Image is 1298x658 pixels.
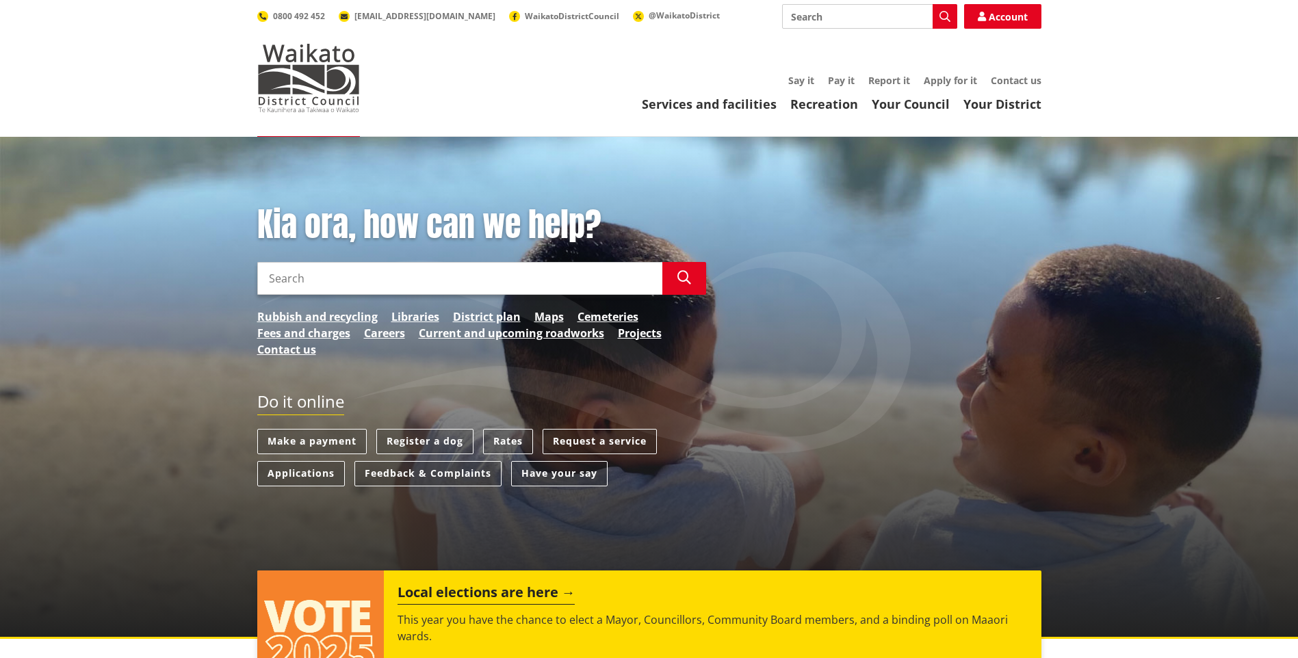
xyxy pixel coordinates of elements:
[525,10,619,22] span: WaikatoDistrictCouncil
[257,44,360,112] img: Waikato District Council - Te Kaunihera aa Takiwaa o Waikato
[618,325,662,341] a: Projects
[964,4,1041,29] a: Account
[376,429,473,454] a: Register a dog
[782,4,957,29] input: Search input
[354,10,495,22] span: [EMAIL_ADDRESS][DOMAIN_NAME]
[273,10,325,22] span: 0800 492 452
[642,96,777,112] a: Services and facilities
[924,74,977,87] a: Apply for it
[339,10,495,22] a: [EMAIL_ADDRESS][DOMAIN_NAME]
[257,262,662,295] input: Search input
[633,10,720,21] a: @WaikatoDistrict
[398,584,575,605] h2: Local elections are here
[257,325,350,341] a: Fees and charges
[257,461,345,486] a: Applications
[788,74,814,87] a: Say it
[257,429,367,454] a: Make a payment
[963,96,1041,112] a: Your District
[364,325,405,341] a: Careers
[257,308,378,325] a: Rubbish and recycling
[398,611,1027,644] p: This year you have the chance to elect a Mayor, Councillors, Community Board members, and a bindi...
[872,96,950,112] a: Your Council
[868,74,910,87] a: Report it
[453,308,521,325] a: District plan
[991,74,1041,87] a: Contact us
[257,10,325,22] a: 0800 492 452
[257,341,316,358] a: Contact us
[649,10,720,21] span: @WaikatoDistrict
[509,10,619,22] a: WaikatoDistrictCouncil
[419,325,604,341] a: Current and upcoming roadworks
[257,205,706,245] h1: Kia ora, how can we help?
[391,308,439,325] a: Libraries
[257,392,344,416] h2: Do it online
[790,96,858,112] a: Recreation
[483,429,533,454] a: Rates
[577,308,638,325] a: Cemeteries
[828,74,855,87] a: Pay it
[534,308,564,325] a: Maps
[543,429,657,454] a: Request a service
[511,461,608,486] a: Have your say
[354,461,502,486] a: Feedback & Complaints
